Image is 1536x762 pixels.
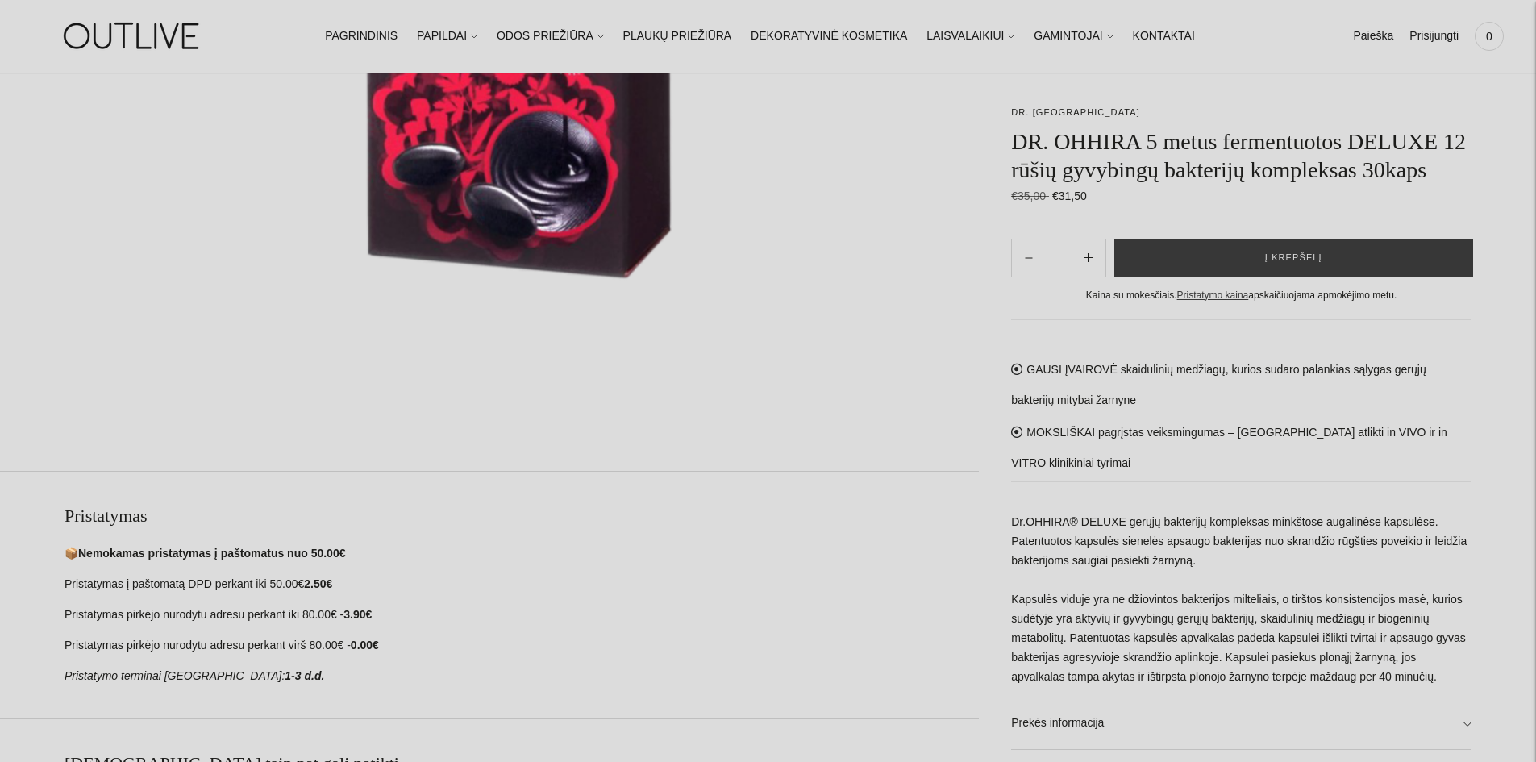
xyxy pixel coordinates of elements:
[32,8,234,64] img: OUTLIVE
[1034,19,1113,54] a: GAMINTOJAI
[1114,239,1473,277] button: Į krepšelį
[1265,250,1322,266] span: Į krepšelį
[1011,287,1471,304] div: Kaina su mokesčiais. apskaičiuojama apmokėjimo metu.
[1475,19,1504,54] a: 0
[497,19,604,54] a: ODOS PRIEŽIŪRA
[65,575,979,594] p: Pristatymas į paštomatą DPD perkant iki 50.00€
[1133,19,1195,54] a: KONTAKTAI
[1052,189,1087,202] span: €31,50
[65,669,285,682] em: Pristatymo terminai [GEOGRAPHIC_DATA]:
[1012,239,1046,277] button: Add product quantity
[65,544,979,564] p: 📦
[285,669,324,682] strong: 1-3 d.d.
[623,19,732,54] a: PLAUKŲ PRIEŽIŪRA
[343,608,372,621] strong: 3.90€
[1011,107,1140,117] a: DR. [GEOGRAPHIC_DATA]
[78,547,345,560] strong: Nemokamas pristatymas į paštomatus nuo 50.00€
[1011,127,1471,184] h1: DR. OHHIRA 5 metus fermentuotos DELUXE 12 rūšių gyvybingų bakterijų kompleksas 30kaps
[926,19,1014,54] a: LAISVALAIKIUI
[1478,25,1501,48] span: 0
[1177,289,1249,301] a: Pristatymo kaina
[304,577,332,590] strong: 2.50€
[1011,513,1471,686] p: Dr.OHHIRA® DELUXE gerųjų bakterijų kompleksas minkštose augalinėse kapsulėse. Patentuotos kapsulė...
[1046,246,1070,269] input: Product quantity
[417,19,477,54] a: PAPILDAI
[1011,697,1471,749] a: Prekės informacija
[351,639,379,652] strong: 0.00€
[1011,189,1049,202] s: €35,00
[65,606,979,625] p: Pristatymas pirkėjo nurodytu adresu perkant iki 80.00€ -
[751,19,907,54] a: DEKORATYVINĖ KOSMETIKA
[1409,19,1459,54] a: Prisijungti
[65,504,979,528] h2: Pristatymas
[325,19,398,54] a: PAGRINDINIS
[1353,19,1393,54] a: Paieška
[65,636,979,656] p: Pristatymas pirkėjo nurodytu adresu perkant virš 80.00€ -
[1071,239,1105,277] button: Subtract product quantity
